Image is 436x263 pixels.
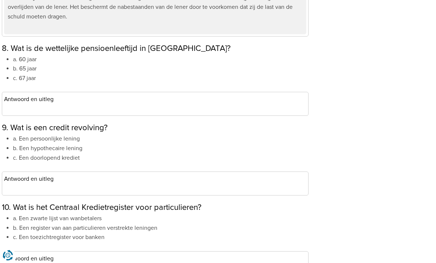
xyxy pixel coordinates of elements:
h2: 9. Wat is een credit revolving? [2,121,309,134]
h3: Antwoord en uitleg [4,94,306,105]
li: c. Een toezichtregister voor banken [13,233,309,242]
li: a. Een persoonlijke lening [13,134,309,144]
li: a. Een zwarte lijst van wanbetalers [13,214,309,224]
li: c. Een doorlopend krediet [13,153,309,163]
h2: 10. Wat is het Centraal Kredietregister voor particulieren? [2,201,309,214]
li: b. Een hypothecaire lening [13,144,309,153]
h3: Antwoord en uitleg [4,174,306,184]
li: a. 60 jaar [13,55,309,65]
li: b. 65 jaar [13,64,309,74]
li: b. Een register van aan particulieren verstrekte leningen [13,224,309,233]
h2: 8. Wat is de wettelijke pensioenleeftijd in [GEOGRAPHIC_DATA]? [2,42,309,55]
li: c. 67 jaar [13,74,309,83]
